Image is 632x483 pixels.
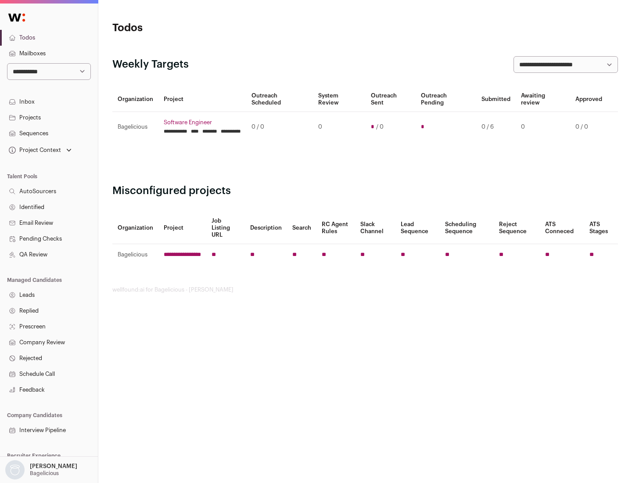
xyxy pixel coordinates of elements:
[245,212,287,244] th: Description
[112,87,158,112] th: Organization
[246,112,313,142] td: 0 / 0
[584,212,618,244] th: ATS Stages
[4,460,79,479] button: Open dropdown
[4,9,30,26] img: Wellfound
[313,87,365,112] th: System Review
[376,123,384,130] span: / 0
[112,244,158,266] td: Bagelicious
[206,212,245,244] th: Job Listing URL
[246,87,313,112] th: Outreach Scheduled
[494,212,540,244] th: Reject Sequence
[30,470,59,477] p: Bagelicious
[112,212,158,244] th: Organization
[112,286,618,293] footer: wellfound:ai for Bagelicious - [PERSON_NAME]
[516,87,570,112] th: Awaiting review
[416,87,476,112] th: Outreach Pending
[158,212,206,244] th: Project
[395,212,440,244] th: Lead Sequence
[7,147,61,154] div: Project Context
[440,212,494,244] th: Scheduling Sequence
[158,87,246,112] th: Project
[112,58,189,72] h2: Weekly Targets
[112,112,158,142] td: Bagelicious
[476,112,516,142] td: 0 / 6
[5,460,25,479] img: nopic.png
[316,212,355,244] th: RC Agent Rules
[7,144,73,156] button: Open dropdown
[516,112,570,142] td: 0
[366,87,416,112] th: Outreach Sent
[476,87,516,112] th: Submitted
[287,212,316,244] th: Search
[164,119,241,126] a: Software Engineer
[355,212,395,244] th: Slack Channel
[112,184,618,198] h2: Misconfigured projects
[570,87,607,112] th: Approved
[313,112,365,142] td: 0
[112,21,281,35] h1: Todos
[540,212,584,244] th: ATS Conneced
[30,463,77,470] p: [PERSON_NAME]
[570,112,607,142] td: 0 / 0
